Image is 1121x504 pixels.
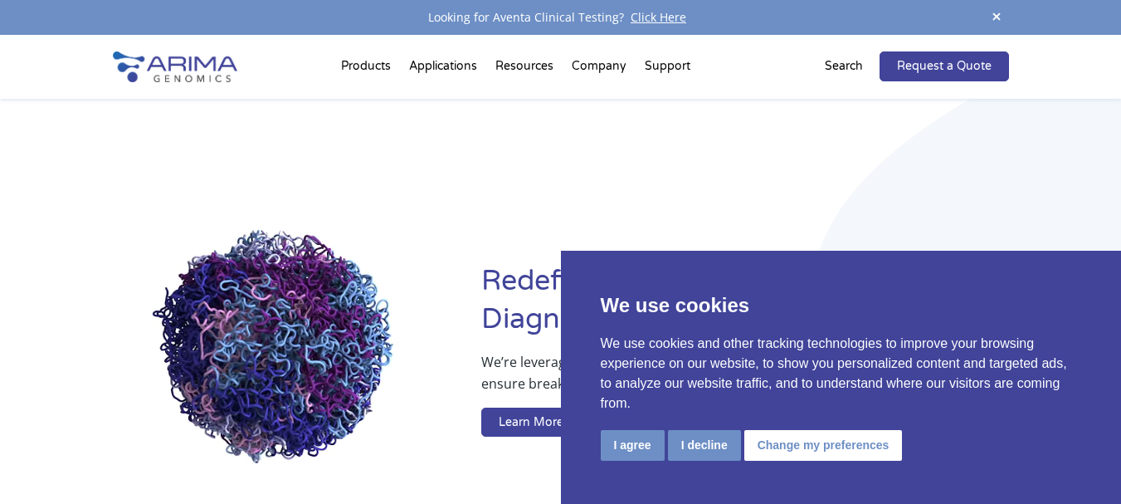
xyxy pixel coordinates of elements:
[481,408,581,438] a: Learn More
[601,334,1082,413] p: We use cookies and other tracking technologies to improve your browsing experience on our website...
[880,51,1009,81] a: Request a Quote
[481,351,942,408] p: We’re leveraging whole-genome sequence and structure information to ensure breakthrough therapies...
[601,291,1082,321] p: We use cookies
[744,430,903,461] button: Change my preferences
[624,9,693,25] a: Click Here
[113,51,237,82] img: Arima-Genomics-logo
[601,430,665,461] button: I agree
[481,262,1008,351] h1: Redefining [MEDICAL_DATA] Diagnostics
[825,56,863,77] p: Search
[668,430,741,461] button: I decline
[113,7,1009,28] div: Looking for Aventa Clinical Testing?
